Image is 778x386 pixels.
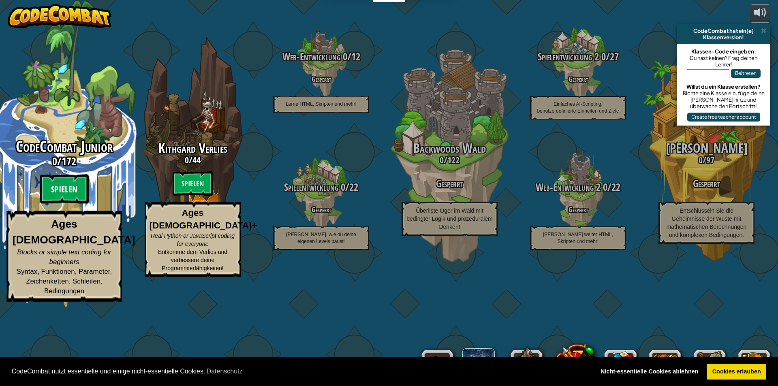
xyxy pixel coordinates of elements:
button: Beitreten [731,69,761,78]
btn: Spielen [40,175,89,204]
span: Entschlüsseln Sie die Geheimnisse der Wüste mit mathematischen Berechnungen und komplexen Bedingu... [667,207,747,238]
span: 172 [62,154,76,168]
span: Backwoods Wald [413,139,486,157]
h3: / [385,155,514,165]
span: CodeCombat Junior [16,136,113,157]
h3: Gesperrt [642,178,771,189]
div: Complete previous world to unlock [128,26,257,282]
button: Lautstärke anpassen [750,4,770,23]
span: Spielentwicklung [284,180,338,194]
h3: / [514,51,642,62]
div: Richte eine Klasse ein, füge deine [PERSON_NAME] hinzu und überwache den Fortschritt! [681,90,766,109]
div: CodeCombat hat ein(e) [680,28,767,34]
div: Klassen-Code eingeben: [681,48,766,55]
span: Web-Entwicklung 2 [536,180,601,194]
span: Einfaches AI-Scripting, benutzerdefinierte Einheiten und Ziele [537,101,619,114]
span: 0 [440,154,444,166]
h4: Gesperrt [257,206,385,213]
span: Spielentwicklung 2 [538,50,599,64]
button: Create free teacher account [687,113,760,122]
span: 97 [706,154,714,166]
span: 22 [611,180,620,194]
span: Kithgard Verlies [158,139,227,157]
strong: Ages [DEMOGRAPHIC_DATA] [13,218,135,246]
h3: / [128,155,257,165]
span: Lerne HTML, Skripten und mehr! [286,101,357,107]
span: [PERSON_NAME] [666,139,748,157]
span: 0 [699,154,703,166]
h3: / [257,182,385,193]
span: 0 [599,50,606,64]
h3: / [257,51,385,62]
strong: Ages [DEMOGRAPHIC_DATA]+ [150,208,257,230]
span: 122 [447,154,460,166]
img: CodeCombat - Learn how to code by playing a game [8,4,111,28]
span: Überliste Oger im Wald mit bedingter Logik und prozeduralem Denken! [406,207,492,230]
h4: Gesperrt [257,75,385,83]
span: 0 [340,50,347,64]
div: Du hast keinen? Frag deinen Lehrer! [681,55,766,68]
div: Willst du ein Klasse erstellen? [681,83,766,90]
btn: Spielen [173,171,213,196]
span: 22 [349,180,358,194]
span: 0 [601,180,607,194]
h3: / [514,182,642,193]
span: 0 [52,154,57,168]
h3: / [642,155,771,165]
span: Syntax, Funktionen, Parameter, Zeichenketten, Schleifen, Bedingungen [17,268,112,295]
span: 0 [338,180,345,194]
span: Entkomme dem Verlies und verbessere deine Programmierfähigkeiten! [158,249,227,271]
span: CodeCombat nutzt essentielle und einige nicht-essentielle Cookies. [12,365,589,377]
span: [PERSON_NAME], wie du deine eigenen Levels baust! [286,232,356,244]
span: 27 [610,50,619,64]
span: [PERSON_NAME] weiter HTML, Skripten und mehr! [543,232,613,244]
span: Blocks or simple text coding for beginners [17,248,111,266]
h4: Gesperrt [514,75,642,83]
a: learn more about cookies [205,365,244,377]
span: 12 [351,50,360,64]
span: 0 [185,154,189,166]
span: 44 [192,154,201,166]
h3: Gesperrt [385,178,514,189]
span: Real Python or JavaScript coding for everyone [151,232,235,247]
span: Web-Entwicklung [282,50,340,64]
h4: Gesperrt [514,206,642,213]
div: Klassenversion! [680,34,767,41]
a: deny cookies [595,364,704,380]
a: allow cookies [707,364,766,380]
